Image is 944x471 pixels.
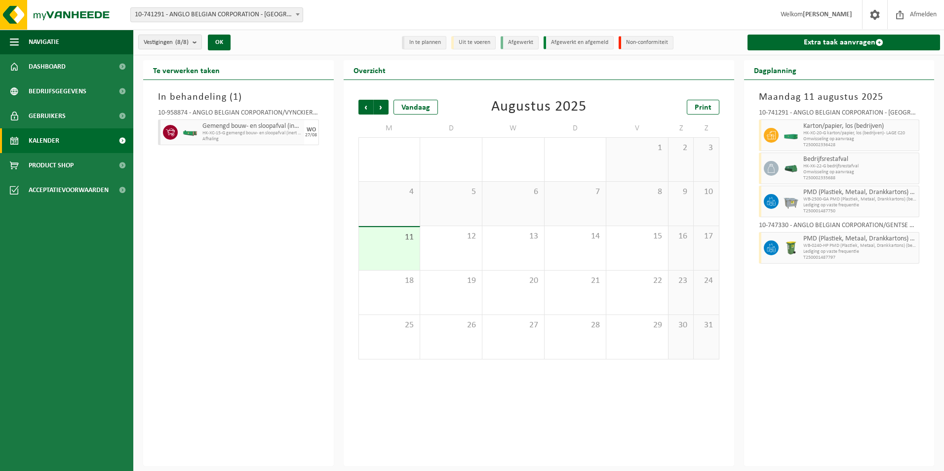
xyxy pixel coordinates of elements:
span: 1 [233,92,238,102]
span: Bedrijfsgegevens [29,79,86,104]
div: Augustus 2025 [491,100,587,115]
span: T250002335688 [803,175,917,181]
span: HK-XC-20-G karton/papier, los (bedrijven)- LAGE C20 [803,130,917,136]
span: 29 [611,320,663,331]
h2: Dagplanning [744,60,806,79]
span: Kalender [29,128,59,153]
h3: In behandeling ( ) [158,90,319,105]
span: Gebruikers [29,104,66,128]
span: 30 [673,320,688,331]
span: HK-XK-22-G bedrijfsrestafval [803,163,917,169]
span: 9 [673,187,688,197]
td: D [545,119,607,137]
span: 11 [364,232,415,243]
span: Lediging op vaste frequentie [803,249,917,255]
span: 15 [611,231,663,242]
td: W [482,119,545,137]
span: Karton/papier, los (bedrijven) [803,122,917,130]
span: Vestigingen [144,35,189,50]
span: 21 [550,275,601,286]
span: 3 [699,143,713,154]
span: 12 [425,231,477,242]
img: WB-2500-GAL-GY-01 [784,194,798,209]
strong: [PERSON_NAME] [803,11,852,18]
span: Omwisseling op aanvraag [803,169,917,175]
div: WO [307,127,316,133]
span: 18 [364,275,415,286]
span: Acceptatievoorwaarden [29,178,109,202]
li: Afgewerkt [501,36,539,49]
div: 10-747330 - ANGLO BELGIAN CORPORATION/GENTSE METAALWERKEN - [GEOGRAPHIC_DATA] [759,222,920,232]
span: 4 [364,187,415,197]
span: 6 [487,187,539,197]
span: Print [695,104,711,112]
span: 26 [425,320,477,331]
span: Volgende [374,100,389,115]
button: Vestigingen(8/8) [138,35,202,49]
h2: Te verwerken taken [143,60,230,79]
span: 1 [611,143,663,154]
span: Omwisseling op aanvraag [803,136,917,142]
span: 10-741291 - ANGLO BELGIAN CORPORATION - GENT [130,7,303,22]
span: 8 [611,187,663,197]
h3: Maandag 11 augustus 2025 [759,90,920,105]
span: T250002336428 [803,142,917,148]
span: Vorige [358,100,373,115]
img: WB-0240-HPE-GN-50 [784,240,798,255]
span: 16 [673,231,688,242]
span: 14 [550,231,601,242]
span: 10 [699,187,713,197]
span: Dashboard [29,54,66,79]
h2: Overzicht [344,60,395,79]
td: V [606,119,669,137]
span: PMD (Plastiek, Metaal, Drankkartons) (bedrijven) [803,189,917,196]
span: 17 [699,231,713,242]
span: 23 [673,275,688,286]
span: 7 [550,187,601,197]
li: In te plannen [402,36,446,49]
span: T250001487750 [803,208,917,214]
span: Navigatie [29,30,59,54]
li: Non-conformiteit [619,36,673,49]
img: HK-XK-22-GN-00 [784,165,798,172]
span: 29 [425,143,477,154]
td: Z [669,119,694,137]
span: 20 [487,275,539,286]
span: 28 [364,143,415,154]
span: Lediging op vaste frequentie [803,202,917,208]
span: 5 [425,187,477,197]
span: Bedrijfsrestafval [803,156,917,163]
td: M [358,119,421,137]
span: 13 [487,231,539,242]
span: PMD (Plastiek, Metaal, Drankkartons) (bedrijven) [803,235,917,243]
span: 30 [487,143,539,154]
span: 25 [364,320,415,331]
li: Afgewerkt en afgemeld [544,36,614,49]
div: 10-741291 - ANGLO BELGIAN CORPORATION - [GEOGRAPHIC_DATA] [759,110,920,119]
span: 2 [673,143,688,154]
div: 27/08 [305,133,317,138]
span: Afhaling [202,136,302,142]
div: Vandaag [393,100,438,115]
img: HK-XC-15-GN-00 [183,129,197,136]
span: 10-741291 - ANGLO BELGIAN CORPORATION - GENT [131,8,303,22]
span: 27 [487,320,539,331]
button: OK [208,35,231,50]
span: WB-0240-HP PMD (Plastiek, Metaal, Drankkartons) (bedrijven) [803,243,917,249]
span: 22 [611,275,663,286]
span: 19 [425,275,477,286]
span: 28 [550,320,601,331]
span: Gemengd bouw- en sloopafval (inert en niet inert) [202,122,302,130]
span: HK-XC-15-G gemengd bouw- en sloopafval (inert en niet inert) [202,130,302,136]
div: 10-958874 - ANGLO BELGIAN CORPORATION/VYNCKIER - [GEOGRAPHIC_DATA] [158,110,319,119]
li: Uit te voeren [451,36,496,49]
a: Print [687,100,719,115]
span: 31 [550,143,601,154]
img: HK-XC-20-GN-00 [784,132,798,139]
span: 31 [699,320,713,331]
td: D [420,119,482,137]
span: 24 [699,275,713,286]
span: WB-2500-GA PMD (Plastiek, Metaal, Drankkartons) (bedrijven) [803,196,917,202]
span: T250001487797 [803,255,917,261]
a: Extra taak aanvragen [747,35,941,50]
